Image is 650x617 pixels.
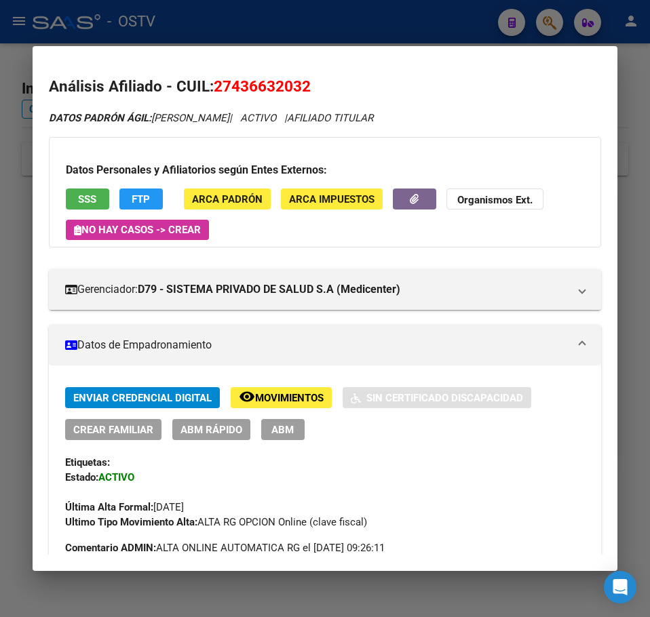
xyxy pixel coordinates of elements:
button: Movimientos [231,387,332,408]
strong: Ultimo Tipo Movimiento Alta: [65,516,197,528]
span: 27436632032 [214,77,311,95]
span: Sin Certificado Discapacidad [366,392,523,404]
strong: D79 - SISTEMA PRIVADO DE SALUD S.A (Medicenter) [138,281,400,298]
button: ARCA Padrón [184,188,271,210]
strong: DATOS PADRÓN ÁGIL: [49,112,151,124]
span: ARCA Impuestos [289,193,375,205]
button: Crear Familiar [65,419,161,440]
span: ALTA ONLINE AUTOMATICA RG el [DATE] 09:26:11 [65,540,385,555]
button: ABM [261,419,305,440]
button: ABM Rápido [172,419,250,440]
span: ARCA Padrón [192,193,263,205]
span: Crear Familiar [73,424,153,436]
mat-icon: remove_red_eye [239,389,255,405]
div: Open Intercom Messenger [604,571,636,603]
button: FTP [119,188,163,210]
button: Organismos Ext. [446,188,543,210]
span: Movimientos [255,392,324,404]
i: | ACTIVO | [49,112,373,124]
button: ARCA Impuestos [281,188,383,210]
span: FTP [132,193,150,205]
button: Enviar Credencial Digital [65,387,220,408]
h3: Datos Personales y Afiliatorios según Entes Externos: [66,162,584,178]
mat-expansion-panel-header: Datos de Empadronamiento [49,325,601,365]
strong: Última Alta Formal: [65,501,153,513]
button: Sin Certificado Discapacidad [343,387,531,408]
span: No hay casos -> Crear [74,224,201,236]
span: [DATE] [65,501,184,513]
span: [PERSON_NAME] [49,112,229,124]
button: No hay casos -> Crear [66,220,209,240]
strong: Organismos Ext. [457,194,533,206]
mat-panel-title: Gerenciador: [65,281,569,298]
h2: Análisis Afiliado - CUIL: [49,75,601,98]
strong: Estado: [65,471,98,483]
span: Enviar Credencial Digital [73,392,212,404]
mat-expansion-panel-header: Gerenciador:D79 - SISTEMA PRIVADO DE SALUD S.A (Medicenter) [49,269,601,310]
span: ABM Rápido [180,424,242,436]
mat-panel-title: Datos de Empadronamiento [65,337,569,353]
strong: ACTIVO [98,471,134,483]
button: SSS [66,188,109,210]
span: SSS [78,193,96,205]
strong: Comentario ADMIN: [65,542,156,554]
span: ABM [271,424,294,436]
span: ALTA RG OPCION Online (clave fiscal) [65,516,367,528]
span: AFILIADO TITULAR [287,112,373,124]
strong: Etiquetas: [65,456,110,469]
